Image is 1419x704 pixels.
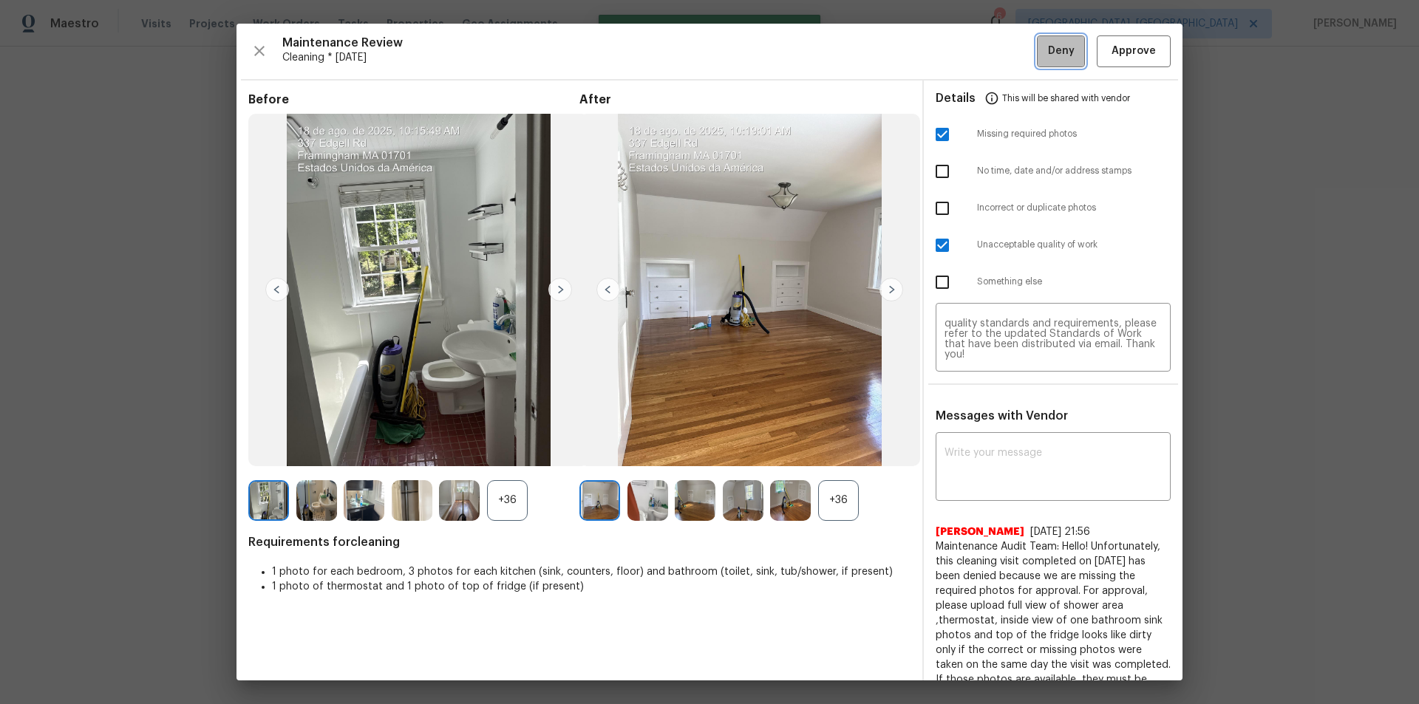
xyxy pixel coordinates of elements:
[1048,42,1075,61] span: Deny
[1002,81,1130,116] span: This will be shared with vendor
[879,278,903,301] img: right-chevron-button-url
[924,190,1182,227] div: Incorrect or duplicate photos
[924,227,1182,264] div: Unacceptable quality of work
[1112,42,1156,61] span: Approve
[977,239,1171,251] span: Unacceptable quality of work
[924,264,1182,301] div: Something else
[924,116,1182,153] div: Missing required photos
[248,92,579,107] span: Before
[936,410,1068,422] span: Messages with Vendor
[924,153,1182,190] div: No time, date and/or address stamps
[579,92,911,107] span: After
[265,278,289,301] img: left-chevron-button-url
[282,35,1037,50] span: Maintenance Review
[1037,35,1085,67] button: Deny
[977,202,1171,214] span: Incorrect or duplicate photos
[977,165,1171,177] span: No time, date and/or address stamps
[282,50,1037,65] span: Cleaning * [DATE]
[1030,527,1090,537] span: [DATE] 21:56
[936,81,976,116] span: Details
[818,480,859,521] div: +36
[596,278,620,301] img: left-chevron-button-url
[487,480,528,521] div: +36
[977,128,1171,140] span: Missing required photos
[272,579,911,594] li: 1 photo of thermostat and 1 photo of top of fridge (if present)
[1097,35,1171,67] button: Approve
[548,278,572,301] img: right-chevron-button-url
[272,564,911,579] li: 1 photo for each bedroom, 3 photos for each kitchen (sink, counters, floor) and bathroom (toilet,...
[945,318,1162,360] textarea: Maintenance Audit Team: Hello! Unfortunately, this cleaning visit completed on [DATE] has been de...
[248,535,911,550] span: Requirements for cleaning
[977,276,1171,288] span: Something else
[936,524,1024,539] span: [PERSON_NAME]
